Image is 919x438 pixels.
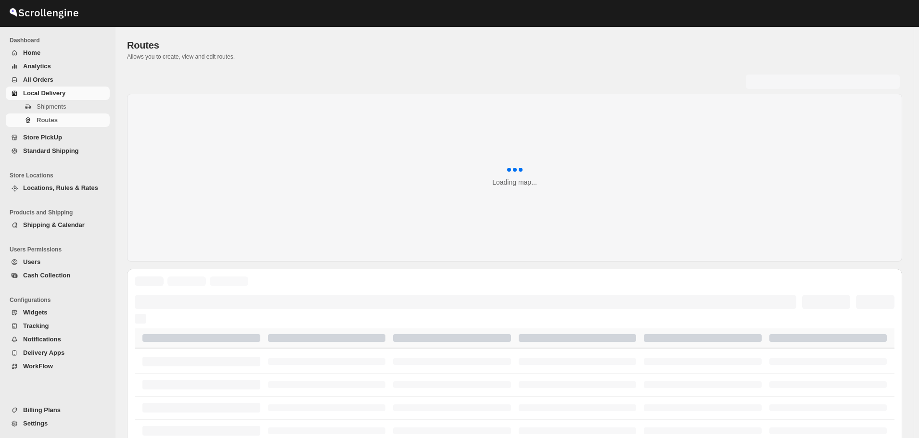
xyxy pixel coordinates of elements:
[6,269,110,282] button: Cash Collection
[23,349,64,356] span: Delivery Apps
[23,184,98,191] span: Locations, Rules & Rates
[10,209,111,216] span: Products and Shipping
[10,246,111,253] span: Users Permissions
[23,49,40,56] span: Home
[6,60,110,73] button: Analytics
[23,406,61,413] span: Billing Plans
[37,103,66,110] span: Shipments
[23,309,47,316] span: Widgets
[6,46,110,60] button: Home
[23,420,48,427] span: Settings
[492,177,537,187] div: Loading map...
[23,63,51,70] span: Analytics
[6,346,110,360] button: Delivery Apps
[23,258,40,265] span: Users
[23,336,61,343] span: Notifications
[6,333,110,346] button: Notifications
[6,403,110,417] button: Billing Plans
[127,40,159,50] span: Routes
[6,360,110,373] button: WorkFlow
[23,363,53,370] span: WorkFlow
[23,147,79,154] span: Standard Shipping
[6,218,110,232] button: Shipping & Calendar
[6,306,110,319] button: Widgets
[10,172,111,179] span: Store Locations
[23,322,49,329] span: Tracking
[127,53,902,61] p: Allows you to create, view and edit routes.
[6,319,110,333] button: Tracking
[6,100,110,113] button: Shipments
[23,76,53,83] span: All Orders
[10,37,111,44] span: Dashboard
[6,113,110,127] button: Routes
[10,296,111,304] span: Configurations
[23,221,85,228] span: Shipping & Calendar
[6,73,110,87] button: All Orders
[6,417,110,430] button: Settings
[23,272,70,279] span: Cash Collection
[37,116,58,124] span: Routes
[6,181,110,195] button: Locations, Rules & Rates
[6,255,110,269] button: Users
[23,134,62,141] span: Store PickUp
[23,89,65,97] span: Local Delivery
